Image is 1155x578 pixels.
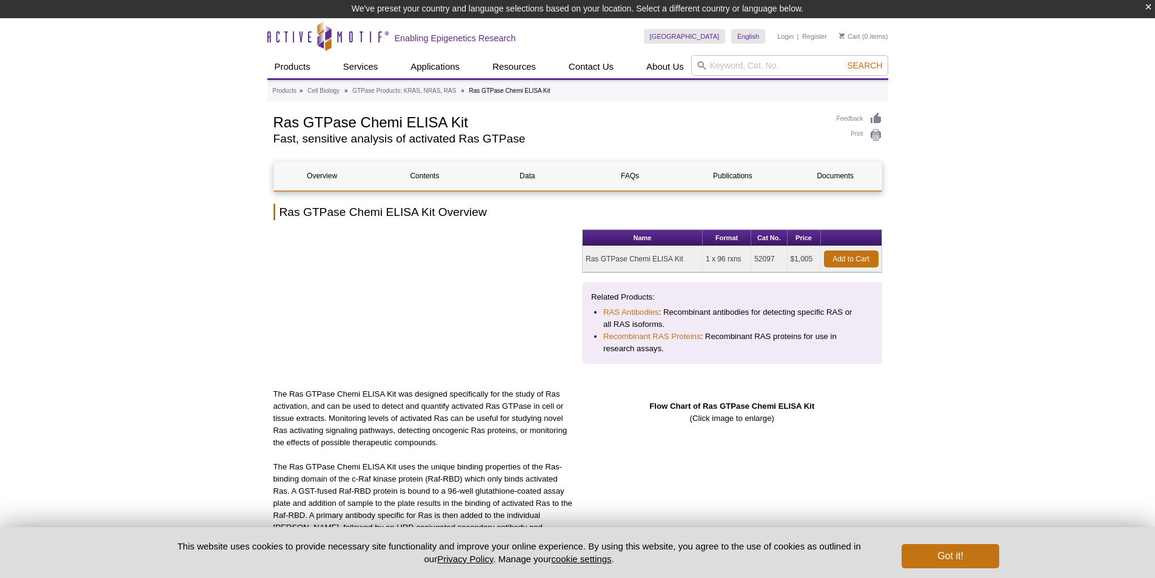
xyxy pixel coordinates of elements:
[603,331,861,355] li: : Recombinant RAS proteins for use in research assays.
[591,291,873,303] p: Related Products:
[307,86,340,96] a: Cell Biology
[751,230,787,246] th: Cat No.
[703,230,751,246] th: Format
[837,129,882,142] a: Print
[685,161,781,190] a: Publications
[273,86,296,96] a: Products
[583,230,703,246] th: Name
[336,55,386,78] a: Services
[344,87,348,94] li: »
[583,246,703,272] td: Ras GTPase Chemi ELISA Kit
[788,230,821,246] th: Price
[273,204,882,220] h2: Ras GTPase Chemi ELISA Kit Overview
[273,133,825,144] h2: Fast, sensitive analysis of activated Ras GTPase
[751,246,787,272] td: 52097
[551,554,611,564] button: cookie settings
[703,246,751,272] td: 1 x 96 rxns
[485,55,543,78] a: Resources
[461,87,464,94] li: »
[403,55,467,78] a: Applications
[377,161,473,190] a: Contents
[639,55,691,78] a: About Us
[469,87,551,94] li: Ras GTPase Chemi ELISA Kit
[581,161,678,190] a: FAQs
[156,540,882,565] p: This website uses cookies to provide necessary site functionality and improve your online experie...
[352,86,456,96] a: GTPase Products: KRAS, NRAS, RAS
[691,55,888,76] input: Keyword, Cat. No.
[649,402,814,411] strong: Flow Chart of Ras GTPase Chemi ELISA Kit
[847,61,882,70] span: Search
[395,33,516,44] h2: Enabling Epigenetics Research
[839,29,888,44] li: (0 items)
[837,112,882,126] a: Feedback
[273,112,825,130] h1: Ras GTPase Chemi ELISA Kit
[644,29,726,44] a: [GEOGRAPHIC_DATA]
[561,55,621,78] a: Contact Us
[582,400,882,425] p: (Click image to enlarge)
[902,544,999,568] button: Got it!
[479,161,575,190] a: Data
[843,60,886,71] button: Search
[603,331,701,343] a: Recombinant RAS Proteins
[824,250,879,267] a: Add to Cart
[731,29,765,44] a: English
[437,554,493,564] a: Privacy Policy
[788,246,821,272] td: $1,005
[267,55,318,78] a: Products
[802,32,827,41] a: Register
[787,161,883,190] a: Documents
[274,161,370,190] a: Overview
[603,306,861,331] li: : Recombinant antibodies for detecting specific RAS or all RAS isoforms.
[839,32,860,41] a: Cart
[603,306,659,318] a: RAS Antibodies
[273,388,574,449] p: The Ras GTPase Chemi ELISA Kit was designed specifically for the study of Ras activation, and can...
[777,32,794,41] a: Login
[797,29,799,44] li: |
[300,87,303,94] li: »
[839,33,845,39] img: Your Cart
